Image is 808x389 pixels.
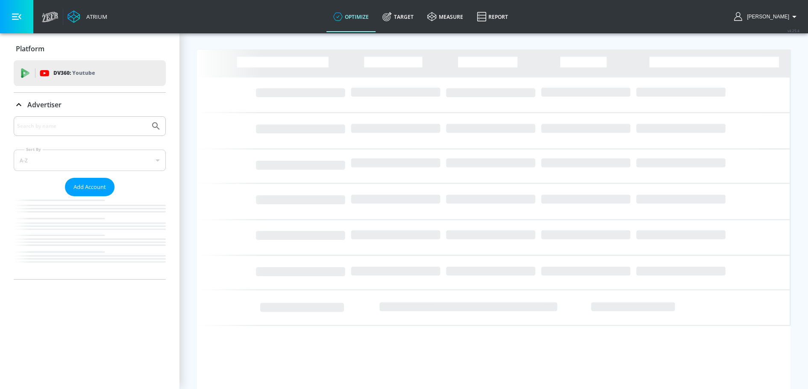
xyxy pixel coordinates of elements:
a: optimize [326,1,376,32]
a: Atrium [68,10,107,23]
div: Advertiser [14,116,166,279]
p: Youtube [72,68,95,77]
div: Platform [14,37,166,61]
a: Report [470,1,515,32]
span: login as: nathan.mistretta@zefr.com [743,14,789,20]
span: Add Account [73,182,106,192]
a: Target [376,1,420,32]
label: Sort By [24,147,43,152]
nav: list of Advertiser [14,196,166,279]
p: DV360: [53,68,95,78]
p: Advertiser [27,100,62,109]
a: measure [420,1,470,32]
button: [PERSON_NAME] [734,12,799,22]
p: Platform [16,44,44,53]
div: Atrium [83,13,107,21]
span: v 4.25.4 [787,28,799,33]
button: Add Account [65,178,115,196]
input: Search by name [17,121,147,132]
div: Advertiser [14,93,166,117]
div: A-Z [14,150,166,171]
div: DV360: Youtube [14,60,166,86]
